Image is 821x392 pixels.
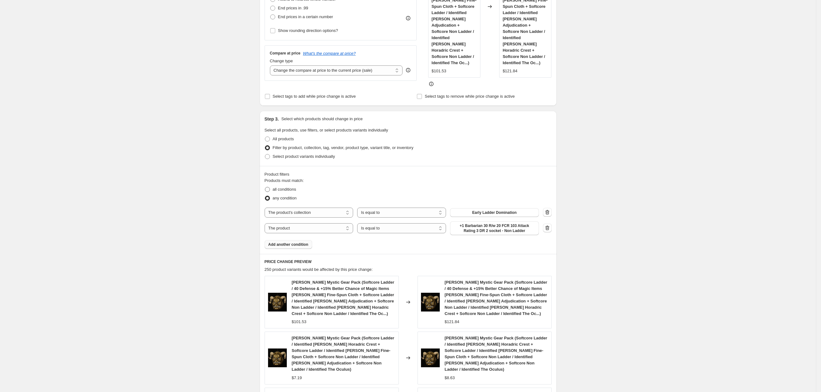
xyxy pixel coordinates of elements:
span: End prices in .99 [278,6,308,10]
span: [PERSON_NAME] Mystic Gear Pack (Softcore Ladder / 40 Defense & +15% Better Chance of Magic Items ... [445,280,547,316]
span: Select tags to add while price change is active [273,94,356,99]
span: [PERSON_NAME] Mystic Gear Pack (Softcore Ladder / 40 Defense & +15% Better Chance of Magic Items ... [292,280,394,316]
span: Add another condition [268,242,308,247]
span: End prices in a certain number [278,14,333,19]
span: Filter by product, collection, tag, vendor, product type, variant title, or inventory [273,145,413,150]
span: Products must match: [265,178,304,183]
span: Select all products, use filters, or select products variants individually [265,128,388,132]
div: $8.63 [445,375,455,381]
div: help [405,67,411,73]
span: 250 product variants would be affected by this price change: [265,267,373,272]
button: +1 Barbarian 30 R/w 20 FCR 103 Attack Rating 3 DR 2 socket - Non Ladder [450,221,539,235]
div: $121.84 [445,319,459,325]
span: All products [273,137,294,141]
span: Show rounding direction options? [278,28,338,33]
div: Product filters [265,171,552,178]
img: tal_rashas_horadric_crest_17d1aacd-800b-44ab-ada9-4f6c1ab60e21_80x.png [268,293,287,312]
span: Select tags to remove while price change is active [425,94,515,99]
h2: Step 3. [265,116,279,122]
button: What's the compare at price? [303,51,356,56]
span: any condition [273,196,297,200]
span: +1 Barbarian 30 R/w 20 FCR 103 Attack Rating 3 DR 2 socket - Non Ladder [454,223,535,233]
div: $7.19 [292,375,302,381]
span: Change type [270,59,293,63]
h6: PRICE CHANGE PREVIEW [265,259,552,264]
span: Early Ladder Domination [472,210,517,215]
span: [PERSON_NAME] Mystic Gear Pack (Softcore Ladder / Identified [PERSON_NAME] Horadric Crest + Softc... [445,336,547,372]
img: tal_rashas_horadric_crest_17d1aacd-800b-44ab-ada9-4f6c1ab60e21_80x.png [421,348,440,367]
span: [PERSON_NAME] Mystic Gear Pack (Softcore Ladder / Identified [PERSON_NAME] Horadric Crest + Softc... [292,336,394,372]
button: Add another condition [265,240,312,249]
p: Select which products should change in price [281,116,362,122]
button: Early Ladder Domination [450,208,539,217]
div: $101.53 [292,319,307,325]
img: tal_rashas_horadric_crest_17d1aacd-800b-44ab-ada9-4f6c1ab60e21_80x.png [421,293,440,312]
img: tal_rashas_horadric_crest_17d1aacd-800b-44ab-ada9-4f6c1ab60e21_80x.png [268,348,287,367]
h3: Compare at price [270,51,301,56]
span: Select product variants individually [273,154,335,159]
div: $101.53 [432,68,446,74]
span: all conditions [273,187,296,192]
div: $121.84 [503,68,517,74]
